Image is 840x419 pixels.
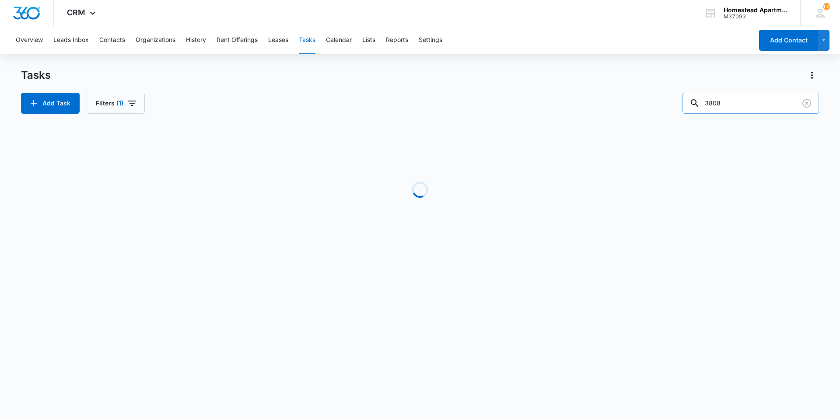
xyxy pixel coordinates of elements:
[805,68,819,82] button: Actions
[186,26,206,54] button: History
[268,26,288,54] button: Leases
[823,3,830,10] div: notifications count
[116,100,123,106] span: (1)
[87,93,145,114] button: Filters(1)
[724,7,787,14] div: account name
[759,30,818,51] button: Add Contact
[136,26,175,54] button: Organizations
[682,93,819,114] input: Search Tasks
[99,26,125,54] button: Contacts
[53,26,89,54] button: Leads Inbox
[299,26,315,54] button: Tasks
[724,14,787,20] div: account id
[217,26,258,54] button: Rent Offerings
[386,26,408,54] button: Reports
[362,26,375,54] button: Lists
[21,93,80,114] button: Add Task
[16,26,43,54] button: Overview
[800,96,814,110] button: Clear
[823,3,830,10] span: 173
[326,26,352,54] button: Calendar
[21,69,51,82] h1: Tasks
[419,26,442,54] button: Settings
[67,8,85,17] span: CRM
